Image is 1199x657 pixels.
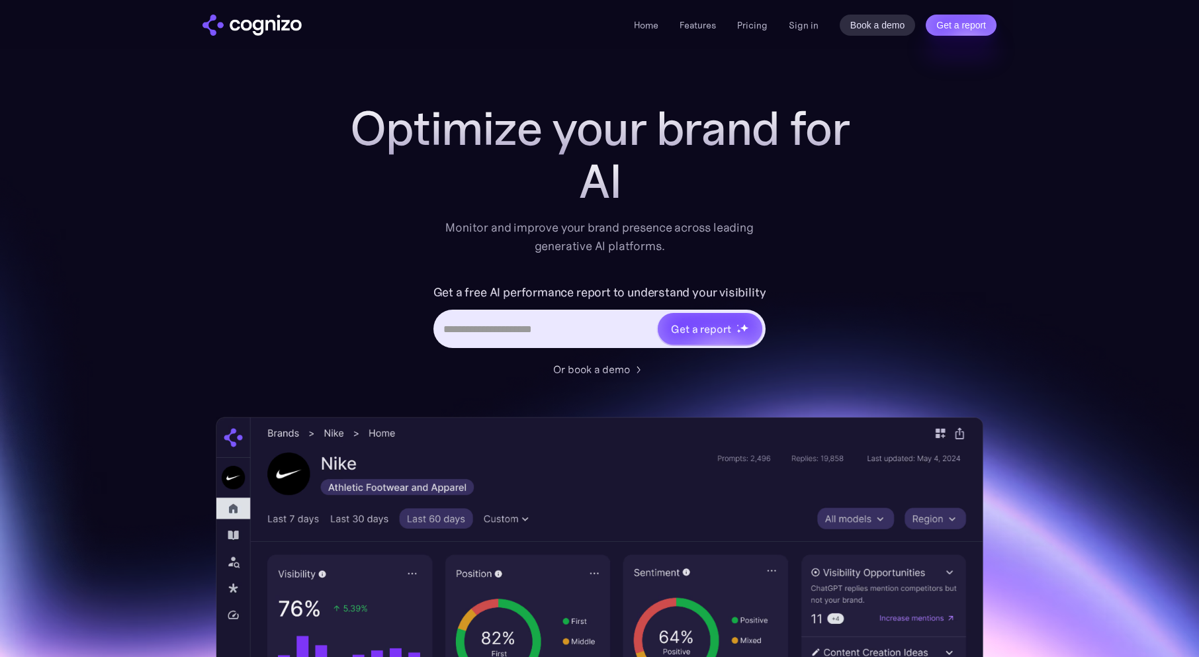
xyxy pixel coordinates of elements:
a: Get a report [926,15,997,36]
img: star [740,324,748,332]
a: Or book a demo [553,361,646,377]
div: Get a report [671,321,731,337]
a: Pricing [737,19,768,31]
a: home [202,15,302,36]
a: Features [680,19,716,31]
form: Hero URL Input Form [433,282,766,355]
div: Or book a demo [553,361,630,377]
img: star [736,324,738,326]
img: cognizo logo [202,15,302,36]
div: Monitor and improve your brand presence across leading generative AI platforms. [437,218,762,255]
img: star [736,329,741,333]
a: Sign in [789,17,819,33]
div: AI [335,155,864,208]
h1: Optimize your brand for [335,102,864,155]
label: Get a free AI performance report to understand your visibility [433,282,766,303]
a: Home [634,19,658,31]
a: Get a reportstarstarstar [656,312,764,346]
a: Book a demo [840,15,916,36]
